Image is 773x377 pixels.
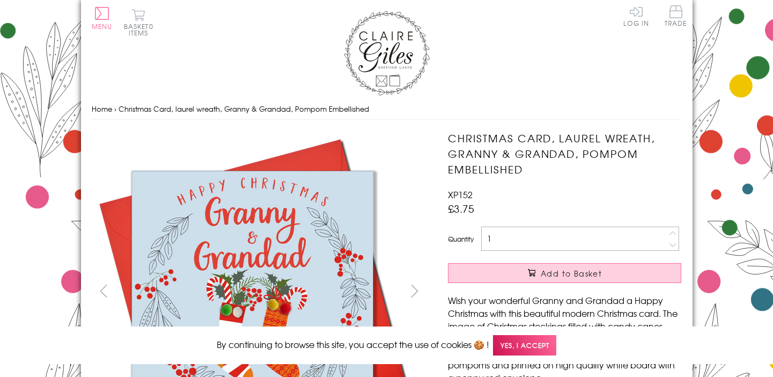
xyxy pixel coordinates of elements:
nav: breadcrumbs [92,98,682,120]
span: 0 items [129,21,153,38]
span: Menu [92,21,113,31]
a: Home [92,104,112,114]
span: Trade [665,5,687,26]
button: next [402,279,426,303]
button: Menu [92,7,113,30]
img: Claire Giles Greetings Cards [344,11,430,96]
button: Add to Basket [448,263,681,283]
button: prev [92,279,116,303]
span: Christmas Card, laurel wreath, Granny & Grandad, Pompom Embellished [119,104,369,114]
span: Add to Basket [541,268,602,279]
h1: Christmas Card, laurel wreath, Granny & Grandad, Pompom Embellished [448,130,681,177]
span: Yes, I accept [493,335,556,356]
a: Trade [665,5,687,28]
span: £3.75 [448,201,474,216]
span: › [114,104,116,114]
label: Quantity [448,234,474,244]
span: XP152 [448,188,473,201]
button: Basket0 items [124,9,153,36]
a: Log In [623,5,649,26]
